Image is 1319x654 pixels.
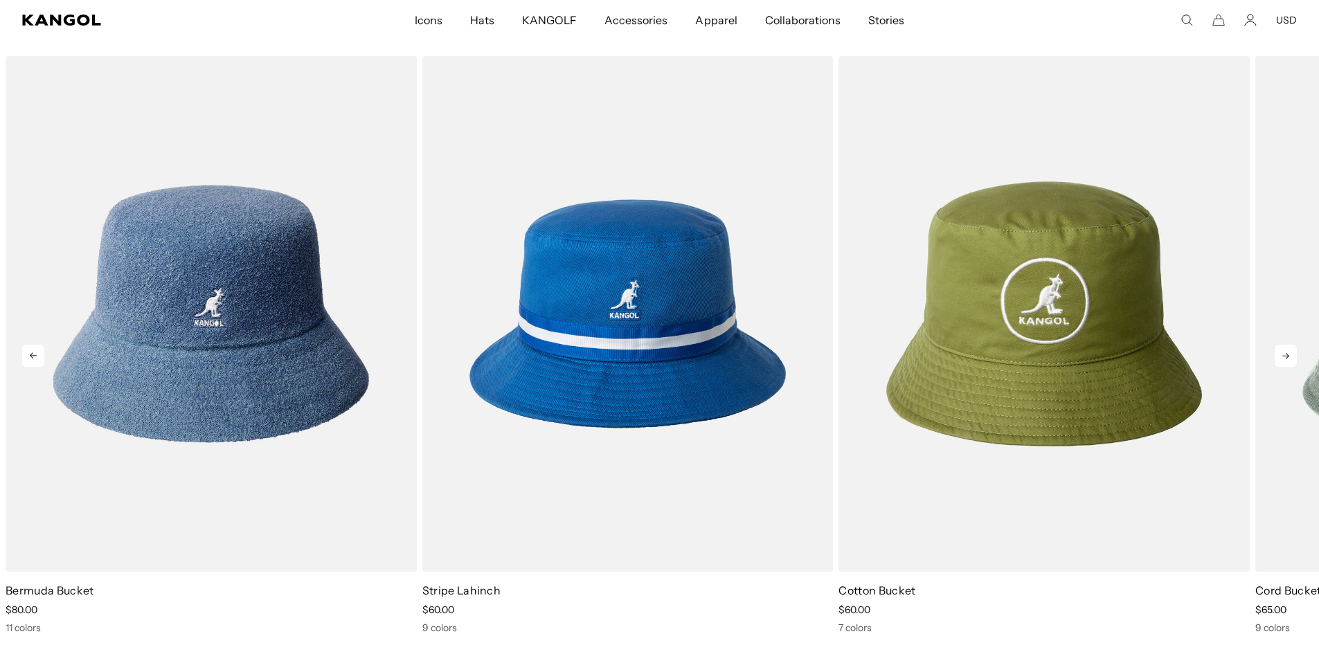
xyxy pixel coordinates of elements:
div: 3 of 5 [833,56,1250,634]
a: Kangol [22,15,274,26]
a: Bermuda Bucket [6,583,93,597]
img: Cotton Bucket [838,56,1250,572]
span: $80.00 [6,603,37,616]
span: $60.00 [838,603,870,616]
div: 9 colors [422,621,834,634]
span: $60.00 [422,603,454,616]
img: Bermuda Bucket [6,56,417,572]
div: 11 colors [6,621,417,634]
a: Stripe Lahinch [422,583,501,597]
button: USD [1276,14,1297,26]
span: $65.00 [1255,603,1286,616]
a: Cotton Bucket [838,583,915,597]
img: Stripe Lahinch [422,56,834,572]
summary: Search here [1181,14,1193,26]
button: Cart [1212,14,1225,26]
div: 2 of 5 [417,56,834,634]
div: 7 colors [838,621,1250,634]
a: Account [1244,14,1257,26]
